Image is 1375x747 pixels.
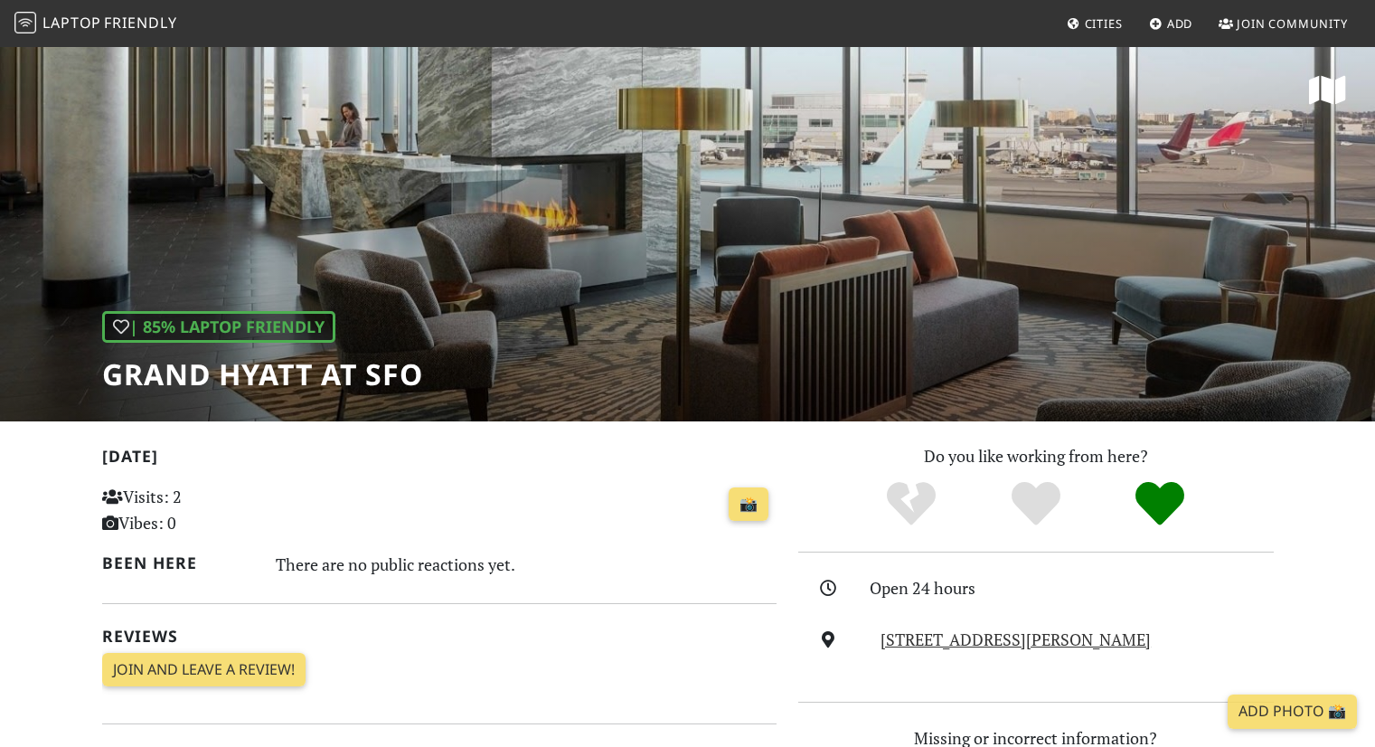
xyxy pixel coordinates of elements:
[974,479,1098,529] div: Yes
[102,311,335,343] div: | 85% Laptop Friendly
[1085,15,1123,32] span: Cities
[1211,7,1355,40] a: Join Community
[276,550,777,579] div: There are no public reactions yet.
[102,653,306,687] a: Join and leave a review!
[729,487,768,522] a: 📸
[14,8,177,40] a: LaptopFriendly LaptopFriendly
[104,13,176,33] span: Friendly
[798,443,1274,469] p: Do you like working from here?
[102,357,423,392] h1: Grand Hyatt At SFO
[42,13,101,33] span: Laptop
[102,553,255,572] h2: Been here
[102,484,313,536] p: Visits: 2 Vibes: 0
[1237,15,1348,32] span: Join Community
[881,629,1151,650] a: [STREET_ADDRESS][PERSON_NAME]
[1142,7,1201,40] a: Add
[1060,7,1130,40] a: Cities
[102,627,777,646] h2: Reviews
[102,447,777,473] h2: [DATE]
[1097,479,1222,529] div: Definitely!
[849,479,974,529] div: No
[1228,695,1357,729] a: Add Photo 📸
[14,12,36,33] img: LaptopFriendly
[1167,15,1193,32] span: Add
[870,575,1284,601] div: Open 24 hours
